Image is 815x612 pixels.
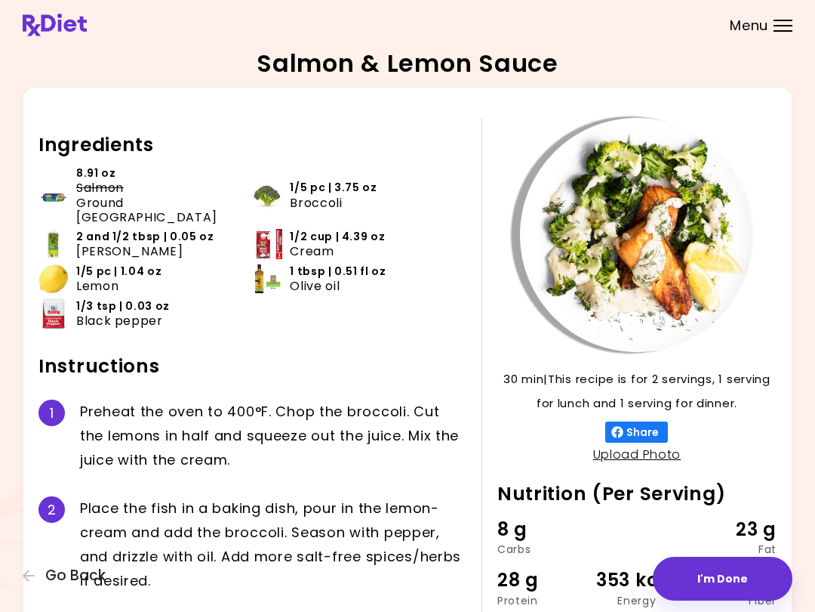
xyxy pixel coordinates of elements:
[76,230,214,244] span: 2 and 1/2 tbsp | 0.05 oz
[23,567,113,584] button: Go Back
[80,496,466,592] div: Place the fish in a baking dish, pour in the lemon-cream and add the broccoli. Season with pepper...
[605,422,668,443] button: Share
[76,181,124,195] span: Salmon
[653,557,792,601] button: I'm Done
[76,299,170,314] span: 1/3 tsp | 0.03 oz
[76,314,163,328] span: Black pepper
[290,264,386,279] span: 1 tbsp | 0.51 fl oz
[684,544,777,555] div: Fat
[76,264,161,279] span: 1/5 pc | 1.04 oz
[45,567,106,584] span: Go Back
[257,51,558,76] h2: Salmon & Lemon Sauce
[38,496,65,523] div: 2
[76,279,118,293] span: Lemon
[290,196,342,210] span: Broccoli
[497,595,590,606] div: Protein
[76,166,115,181] span: 8.91 oz
[290,279,340,293] span: Olive oil
[623,426,662,438] span: Share
[23,14,87,36] img: RxDiet
[497,482,777,506] h2: Nutrition (Per Serving)
[38,400,65,426] div: 1
[76,196,231,224] span: Ground [GEOGRAPHIC_DATA]
[497,515,590,544] div: 8 g
[497,566,590,595] div: 28 g
[593,446,681,463] a: Upload Photo
[497,367,777,416] p: 30 min | This recipe is for 2 servings, 1 serving for lunch and 1 serving for dinner.
[38,133,466,157] h2: Ingredients
[38,354,466,379] h2: Instructions
[684,515,777,544] div: 23 g
[590,566,683,595] div: 353 kcal
[590,595,683,606] div: Energy
[80,400,466,472] div: Preheat the oven to 400°F. Chop the broccoli. Cut the lemons in half and squeeze out the juice. M...
[290,181,377,195] span: 1/5 pc | 3.75 oz
[76,244,183,258] span: [PERSON_NAME]
[730,19,768,32] span: Menu
[290,230,385,244] span: 1/2 cup | 4.39 oz
[497,544,590,555] div: Carbs
[290,244,334,258] span: Cream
